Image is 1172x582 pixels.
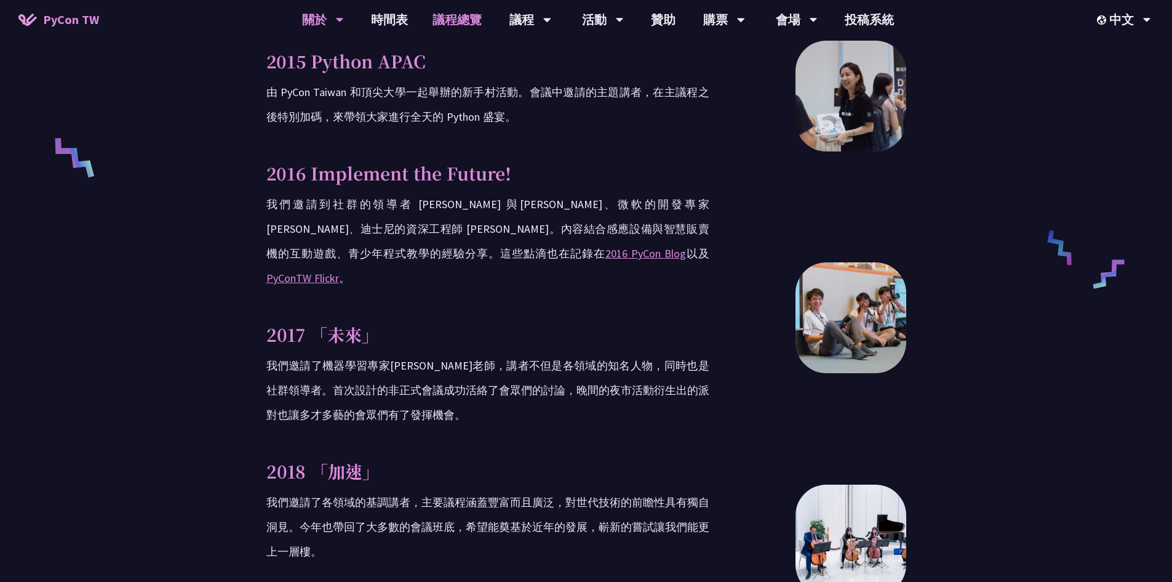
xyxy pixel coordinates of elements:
[266,192,709,291] p: 我們邀請到社群的領導者 [PERSON_NAME] 與[PERSON_NAME]、微軟的開發專家 [PERSON_NAME]、迪士尼的資深工程師 [PERSON_NAME]。內容結合感應設備與智...
[18,14,37,26] img: Home icon of PyCon TW 2025
[605,246,686,261] a: 2016 PyCon Blog
[266,271,339,285] a: PyConTW Flickr
[266,48,709,74] p: 2015 Python APAC
[266,354,709,427] p: 我們邀請了機器學習專家[PERSON_NAME]老師，講者不但是各領域的知名人物，同時也是社群領導者。首次設計的非正式會議成功活絡了會眾們的討論，晚間的夜市活動衍生出的派對也讓多才多藝的會眾們有...
[43,10,99,29] span: PyCon TW
[266,80,709,129] p: 由 PyCon Taiwan 和頂尖大學一起舉辦的新手村活動。會議中邀請的主題講者，在主議程之後特別加碼，來帶領大家進行全天的 Python 盛宴。
[266,321,709,347] p: 2017 「未來」
[266,458,709,484] p: 2018 「加速」
[266,160,709,186] p: 2016 Implement the Future!
[6,4,111,35] a: PyCon TW
[266,490,709,564] p: 我們邀請了各領域的基調講者，主要議程涵蓋豐富而且廣泛，對世代技術的前瞻性具有獨自洞見。今年也帶回了大多數的會議班底，希望能奠基於近年的發展，嶄新的嘗試讓我們能更上一層樓。
[1097,15,1109,25] img: Locale Icon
